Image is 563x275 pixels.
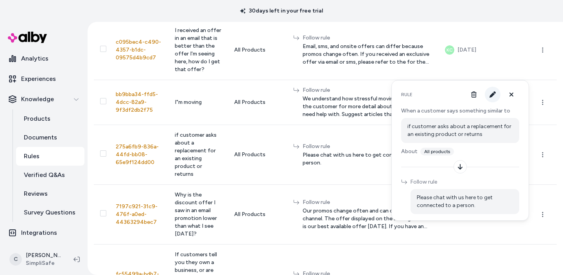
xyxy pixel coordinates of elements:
div: All Products [234,211,281,218]
p: Documents [24,133,57,142]
a: Products [16,109,84,128]
button: C[PERSON_NAME]SimpliSafe [5,247,67,272]
a: Rules [16,147,84,166]
span: I received an offer in an email that is better than the offer I'm seeing here, how do I get that ... [175,27,221,73]
div: Follow rule [303,143,432,150]
span: C [9,253,22,266]
a: Integrations [3,223,84,242]
a: Reviews [16,184,84,203]
p: When a customer says something similar to [401,107,519,115]
p: Products [24,114,50,123]
p: if customer asks about a replacement for an existing product or returns [407,123,513,138]
div: Follow rule [303,198,432,206]
p: Experiences [21,74,56,84]
p: 30 days left in your free trial [235,7,328,15]
h2: Rule [401,91,412,98]
span: I"m moving [175,99,202,105]
span: c095bec4-c490-4357-b1dc-09575d4b9cd7 [116,39,161,61]
button: Knowledge [3,90,84,109]
div: Follow rule [303,86,432,94]
span: bb9bba34-ffd5-4dcc-82a9-9f3df2db2f75 [116,91,158,113]
button: KC [445,45,454,55]
div: All Products [234,46,281,54]
a: Documents [16,128,84,147]
span: if customer asks about a replacement for an existing product or returns [175,132,217,177]
a: Survey Questions [16,203,84,222]
p: Reviews [24,189,48,198]
span: Why is the discount offer I saw in an email promotion lower than what I see [DATE]? [175,191,217,237]
p: Survey Questions [24,208,75,217]
button: Select row [100,46,106,52]
span: We understand how stressful moving can be. Ask the customer for more detail about what they need ... [303,95,432,118]
p: Rules [24,152,39,161]
p: About [401,148,519,155]
div: Follow rule [411,178,519,186]
span: Please chat with us here to get connected to a person. [417,194,513,209]
p: Integrations [21,228,57,237]
div: All Products [234,151,281,159]
div: [DATE] [457,45,476,55]
span: Please chat with us here to get connected to a person. [303,151,432,167]
p: Knowledge [21,95,54,104]
p: Analytics [21,54,48,63]
button: Select row [100,150,106,157]
div: Follow rule [303,34,432,42]
img: alby Logo [8,32,47,43]
a: Analytics [3,49,84,68]
button: Select row [100,210,106,216]
p: Verified Q&As [24,170,65,180]
p: [PERSON_NAME] [26,252,61,259]
span: Our promos change often and can differ by channel. The offer displayed on the site right now is o... [303,207,432,230]
button: Select row [100,98,106,104]
span: 7197c921-31c9-476f-a0ed-44363294bec7 [116,203,158,225]
div: All products [420,148,454,155]
a: Verified Q&As [16,166,84,184]
span: SimpliSafe [26,259,61,267]
span: Email, sms, and onsite offers can differ because promos change often. If you received an exclusiv... [303,43,432,66]
span: 275a6fb9-836a-44fd-bb08-65e9f124dd00 [116,143,159,166]
a: Experiences [3,70,84,88]
div: All Products [234,98,281,106]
